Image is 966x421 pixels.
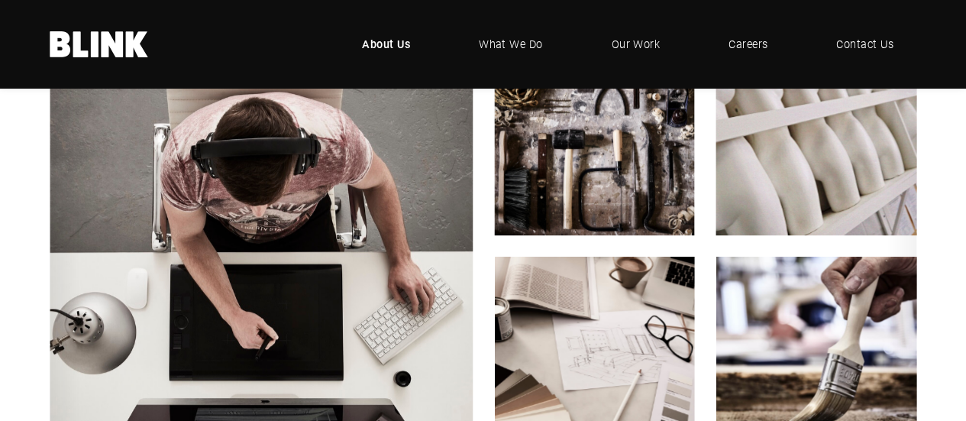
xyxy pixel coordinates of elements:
a: Home [50,31,149,57]
span: Careers [729,36,767,53]
span: What We Do [479,36,543,53]
img: Props [716,34,917,235]
a: Our Work [588,21,683,67]
img: Set Building [494,34,695,235]
span: Our Work [611,36,660,53]
span: Contact Us [836,36,893,53]
a: Careers [706,21,790,67]
a: About Us [339,21,433,67]
a: What We Do [456,21,566,67]
a: Contact Us [813,21,916,67]
span: About Us [362,36,410,53]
